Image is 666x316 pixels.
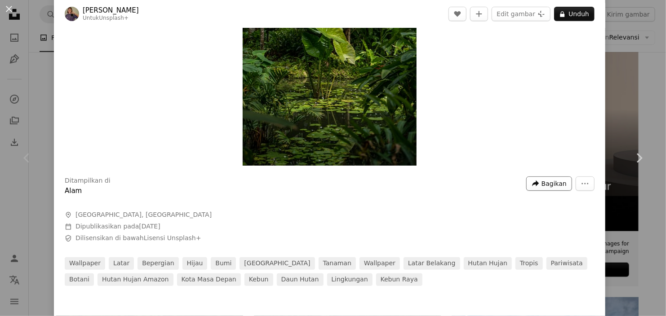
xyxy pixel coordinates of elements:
a: Hutan hujan Amazon [98,273,173,286]
a: lingkungan [327,273,373,286]
button: Sukai [448,7,466,21]
a: wallpaper [65,257,105,270]
h3: Ditampilkan di [65,176,111,185]
a: Botani [65,273,94,286]
a: Hutan hujan [464,257,512,270]
a: Kebun raya [376,273,422,286]
a: Alam [65,187,82,195]
a: Lisensi Unsplash+ [144,234,201,241]
img: Buka profil Dario Brönnimann [65,7,79,21]
span: Bagikan [542,177,567,190]
a: Latar belakang [404,257,460,270]
a: Tropis [515,257,543,270]
a: Berikutnya [612,115,666,201]
span: [GEOGRAPHIC_DATA], [GEOGRAPHIC_DATA] [75,211,212,219]
button: Edit gambar [492,7,551,21]
button: Tambahkan ke koleksi [470,7,488,21]
a: bepergian [138,257,178,270]
a: Kota masa depan [177,273,241,286]
a: tanaman [319,257,356,270]
a: Unsplash+ [99,15,129,21]
a: daun hutan [277,273,324,286]
a: latar [109,257,134,270]
button: Unduh [554,7,595,21]
button: Tindakan Lainnya [576,176,595,191]
div: Untuk [83,15,139,22]
button: Bagikan gambar ini [526,176,572,191]
span: Dilisensikan di bawah [75,234,201,243]
a: pariwisata [546,257,587,270]
span: Dipublikasikan pada [75,223,160,230]
a: [GEOGRAPHIC_DATA] [240,257,315,270]
a: Kebun [244,273,273,286]
time: 12 Januari 2023 pukul 22.26.03 GMT+7 [139,223,160,230]
a: [PERSON_NAME] [83,6,139,15]
a: bumi [211,257,236,270]
a: hijau [182,257,208,270]
a: Wallpaper [360,257,400,270]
